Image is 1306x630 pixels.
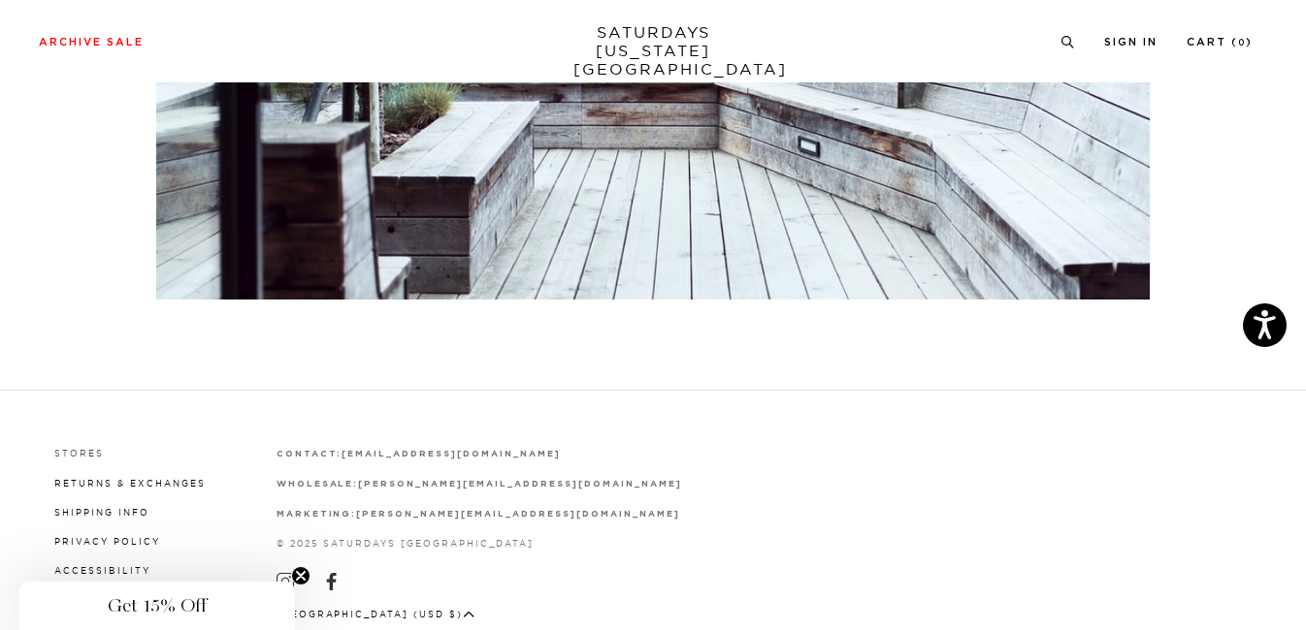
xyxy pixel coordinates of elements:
[277,510,357,519] strong: marketing:
[1238,39,1246,47] small: 0
[342,450,560,458] strong: [EMAIL_ADDRESS][DOMAIN_NAME]
[54,565,150,576] a: Accessibility
[19,582,295,630] div: Get 15% OffClose teaser
[291,566,310,585] button: Close teaser
[277,607,475,621] button: [GEOGRAPHIC_DATA] (USD $)
[1187,37,1253,47] a: Cart (0)
[1104,37,1158,47] a: Sign In
[358,478,681,488] a: [PERSON_NAME][EMAIL_ADDRESS][DOMAIN_NAME]
[358,480,681,488] strong: [PERSON_NAME][EMAIL_ADDRESS][DOMAIN_NAME]
[356,508,679,519] a: [PERSON_NAME][EMAIL_ADDRESS][DOMAIN_NAME]
[277,536,682,551] p: © 2025 Saturdays [GEOGRAPHIC_DATA]
[277,450,343,458] strong: contact:
[108,594,207,617] span: Get 15% Off
[277,480,359,488] strong: wholesale:
[573,23,734,79] a: SATURDAYS[US_STATE][GEOGRAPHIC_DATA]
[342,448,560,458] a: [EMAIL_ADDRESS][DOMAIN_NAME]
[54,448,104,458] a: Stores
[356,510,679,519] strong: [PERSON_NAME][EMAIL_ADDRESS][DOMAIN_NAME]
[54,478,206,488] a: Returns & Exchanges
[54,507,149,518] a: Shipping Info
[54,536,160,547] a: Privacy Policy
[39,37,144,47] a: Archive Sale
